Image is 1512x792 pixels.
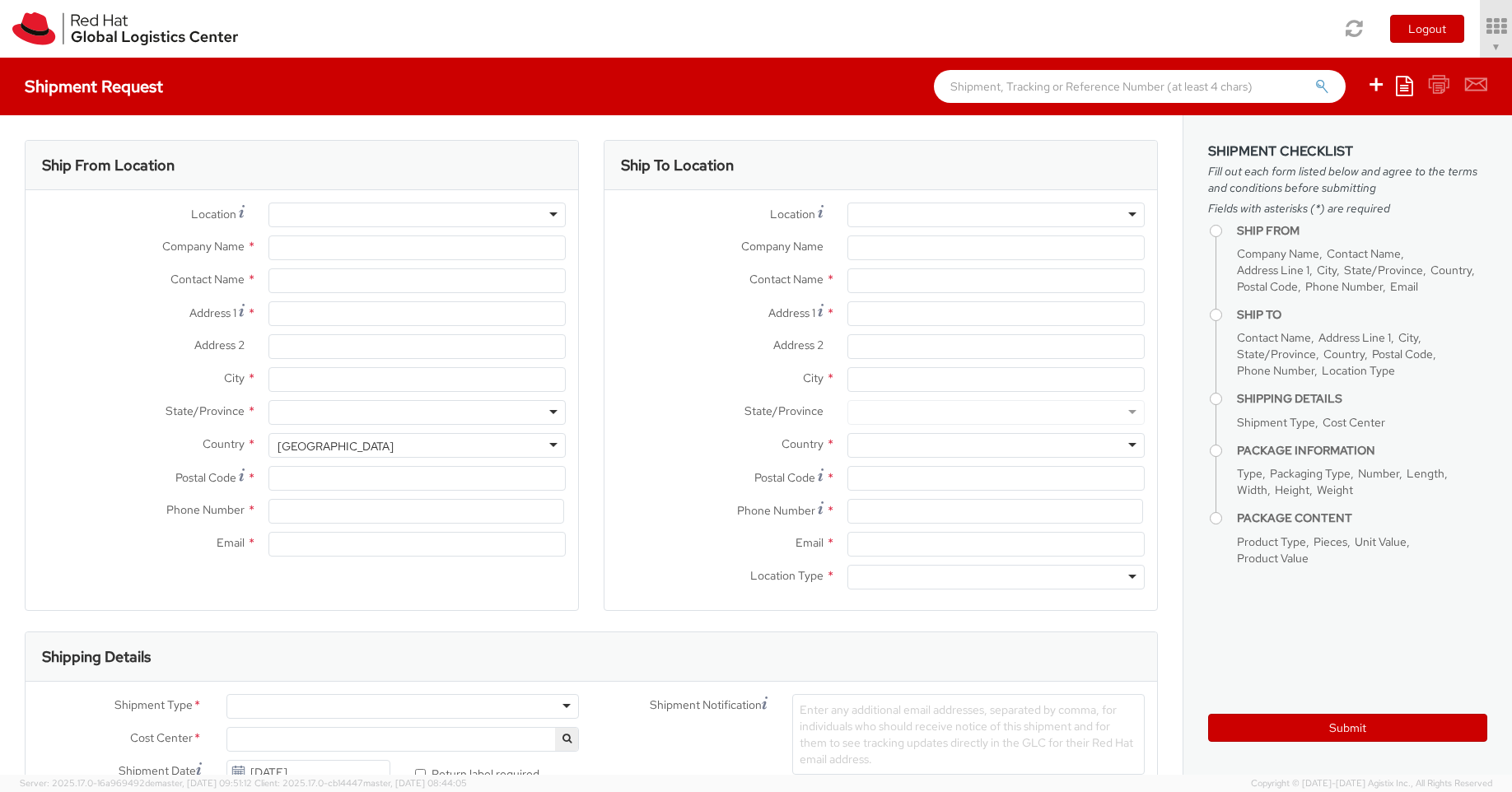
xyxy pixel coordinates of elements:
span: Fill out each form listed below and agree to the terms and conditions before submitting [1208,163,1487,196]
span: Type [1237,466,1262,481]
span: Enter any additional email addresses, separated by comma, for individuals who should receive noti... [800,702,1133,766]
input: Return label required [415,769,426,780]
span: Pieces [1314,534,1347,549]
h3: Ship To Location [621,157,734,174]
span: Email [217,535,245,550]
h4: Shipping Details [1237,393,1487,405]
span: Postal Code [1237,279,1298,294]
span: Country [1323,347,1365,361]
span: Unit Value [1355,534,1407,549]
span: State/Province [166,403,245,418]
span: Contact Name [749,272,824,287]
span: Number [1358,466,1399,481]
span: Country [203,436,245,451]
span: Packaging Type [1270,466,1351,481]
span: Location [191,207,236,221]
span: Phone Number [1305,279,1383,294]
span: Email [1390,279,1418,294]
h3: Shipping Details [42,649,151,665]
span: City [224,370,245,385]
span: Location Type [750,568,824,583]
span: Length [1407,466,1444,481]
span: Phone Number [737,503,815,518]
label: Return label required [415,763,542,782]
span: Contact Name [1237,330,1311,345]
span: State/Province [1344,263,1423,277]
span: Shipment Date [119,762,196,780]
span: Country [782,436,824,451]
span: Company Name [162,239,245,254]
span: Phone Number [1237,363,1314,378]
span: Email [796,535,824,550]
span: Postal Code [1372,347,1433,361]
span: Height [1275,482,1309,497]
span: City [803,370,824,385]
span: Shipment Type [1237,415,1315,430]
h4: Shipment Request [25,77,163,96]
h3: Shipment Checklist [1208,144,1487,159]
h3: Ship From Location [42,157,175,174]
span: Shipment Notification [650,696,762,714]
span: Contact Name [170,272,245,287]
span: Product Type [1237,534,1306,549]
span: Cost Center [1323,415,1385,430]
span: Client: 2025.17.0-cb14447 [254,777,467,789]
span: State/Province [744,403,824,418]
h4: Ship To [1237,309,1487,321]
span: master, [DATE] 09:51:12 [155,777,252,789]
input: Shipment, Tracking or Reference Number (at least 4 chars) [934,70,1346,103]
span: ▼ [1491,40,1501,54]
span: Weight [1317,482,1353,497]
h4: Package Content [1237,512,1487,524]
span: Company Name [1237,246,1319,261]
span: Address Line 1 [1237,263,1309,277]
span: State/Province [1237,347,1316,361]
img: rh-logistics-00dfa346123c4ec078e1.svg [12,12,238,45]
span: master, [DATE] 08:44:05 [363,777,467,789]
span: Location [770,207,815,221]
span: Fields with asterisks (*) are required [1208,200,1487,217]
span: Cost Center [130,729,193,748]
span: Company Name [741,239,824,254]
h4: Ship From [1237,225,1487,237]
span: Address 2 [194,338,245,352]
button: Submit [1208,714,1487,742]
span: Width [1237,482,1267,497]
span: Country [1430,263,1472,277]
span: Product Value [1237,551,1309,566]
span: Address 1 [768,305,815,320]
span: Shipment Type [114,696,193,715]
span: City [1398,330,1418,345]
span: Contact Name [1327,246,1401,261]
span: Address 1 [189,305,236,320]
span: Postal Code [175,470,236,485]
div: [GEOGRAPHIC_DATA] [278,438,394,454]
h4: Package Information [1237,445,1487,457]
span: Copyright © [DATE]-[DATE] Agistix Inc., All Rights Reserved [1251,777,1492,790]
span: Location Type [1322,363,1395,378]
span: Server: 2025.17.0-16a969492de [20,777,252,789]
span: Phone Number [166,502,245,517]
button: Logout [1390,15,1464,43]
span: Address 2 [773,338,824,352]
span: Postal Code [754,470,815,485]
span: City [1317,263,1337,277]
span: Address Line 1 [1318,330,1391,345]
